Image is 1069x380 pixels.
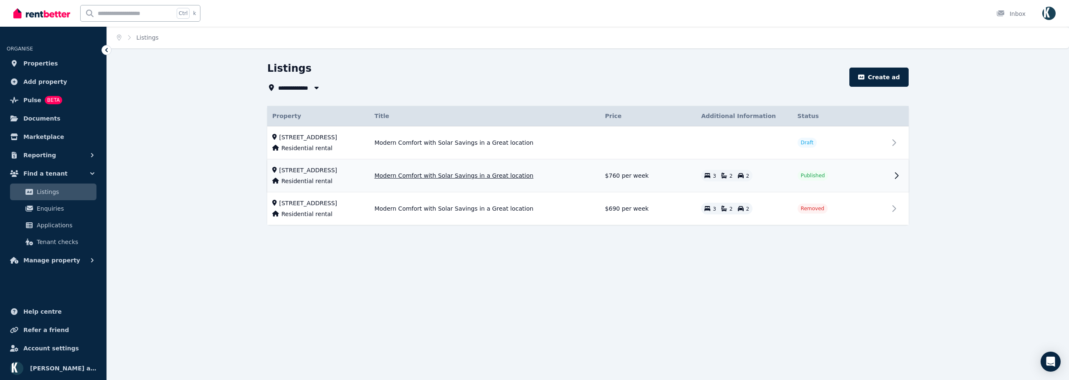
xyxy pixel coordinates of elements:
a: Applications [10,217,96,234]
span: k [193,10,196,17]
span: Residential rental [281,144,332,152]
span: 3 [713,206,716,212]
td: $690 per week [600,192,696,225]
span: Published [801,172,825,179]
span: [STREET_ADDRESS] [279,199,337,207]
span: Find a tenant [23,169,68,179]
div: Inbox [996,10,1026,18]
span: [STREET_ADDRESS] [279,133,337,141]
span: 2 [730,173,733,179]
span: [STREET_ADDRESS] [279,166,337,174]
span: Manage property [23,255,80,265]
span: Documents [23,113,61,123]
span: Draft [801,139,813,146]
h1: Listings [267,62,312,75]
nav: Breadcrumb [107,27,169,48]
span: Marketplace [23,132,64,142]
span: ORGANISE [7,46,33,52]
a: Account settings [7,340,100,357]
span: Tenant checks [37,237,93,247]
span: 2 [730,206,733,212]
a: Tenant checks [10,234,96,250]
a: PulseBETA [7,92,100,108]
th: Status [793,106,889,126]
span: 2 [746,206,750,212]
span: Help centre [23,307,62,317]
span: Refer a friend [23,325,69,335]
span: [PERSON_NAME] as trustee for The Ferdowsian Trust [30,363,96,373]
span: Residential rental [281,210,332,218]
span: Residential rental [281,177,332,185]
a: Listings [10,184,96,200]
th: Additional Information [696,106,792,126]
a: Enquiries [10,200,96,217]
a: Help centre [7,303,100,320]
img: RentBetter [13,7,70,20]
tr: [STREET_ADDRESS]Residential rentalModern Comfort with Solar Savings in a Great location$690 per w... [267,192,909,225]
span: Properties [23,58,58,68]
span: BETA [45,96,62,104]
span: Reporting [23,150,56,160]
td: $760 per week [600,159,696,192]
span: Removed [801,205,824,212]
span: Add property [23,77,67,87]
span: Pulse [23,95,41,105]
button: Reporting [7,147,100,164]
span: 2 [746,173,750,179]
img: Omid Ferdowsian as trustee for The Ferdowsian Trust [1042,7,1056,20]
span: Modern Comfort with Solar Savings in a Great location [375,138,534,147]
a: Marketplace [7,128,100,145]
span: Listings [37,187,93,197]
button: Manage property [7,252,100,269]
a: Documents [7,110,100,127]
tr: [STREET_ADDRESS]Residential rentalModern Comfort with Solar Savings in a Great locationDraft [267,126,909,159]
th: Price [600,106,696,126]
button: Find a tenant [7,165,100,182]
span: Ctrl [177,8,190,19]
a: Listings [137,34,159,41]
button: Create ad [849,68,909,87]
span: Modern Comfort with Solar Savings in a Great location [375,204,534,213]
span: Enquiries [37,204,93,214]
tr: [STREET_ADDRESS]Residential rentalModern Comfort with Solar Savings in a Great location$760 per w... [267,159,909,192]
span: Title [375,112,389,120]
span: Applications [37,220,93,230]
div: Open Intercom Messenger [1041,352,1061,372]
a: Add property [7,73,100,90]
span: Account settings [23,343,79,353]
a: Refer a friend [7,322,100,338]
th: Property [267,106,370,126]
img: Omid Ferdowsian as trustee for The Ferdowsian Trust [10,362,23,375]
span: 3 [713,173,716,179]
span: Modern Comfort with Solar Savings in a Great location [375,171,534,180]
a: Properties [7,55,100,72]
